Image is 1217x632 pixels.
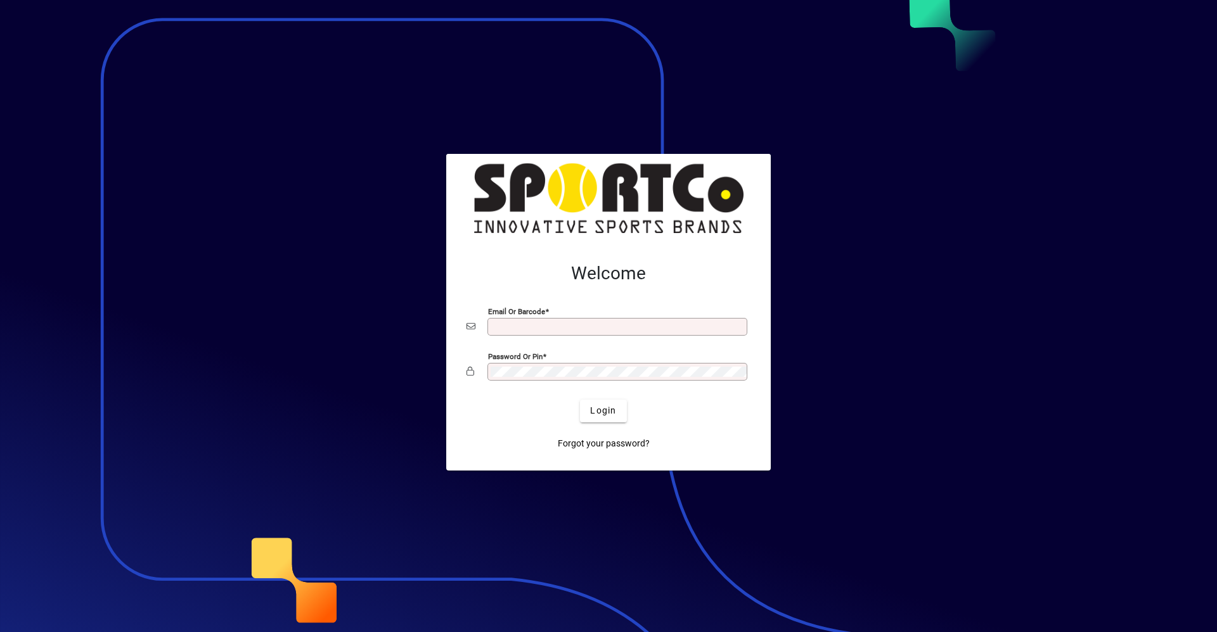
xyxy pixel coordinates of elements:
[553,433,655,455] a: Forgot your password?
[488,307,545,315] mat-label: Email or Barcode
[558,437,650,450] span: Forgot your password?
[467,263,750,284] h2: Welcome
[580,400,626,422] button: Login
[590,404,616,417] span: Login
[488,351,543,360] mat-label: Password or Pin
